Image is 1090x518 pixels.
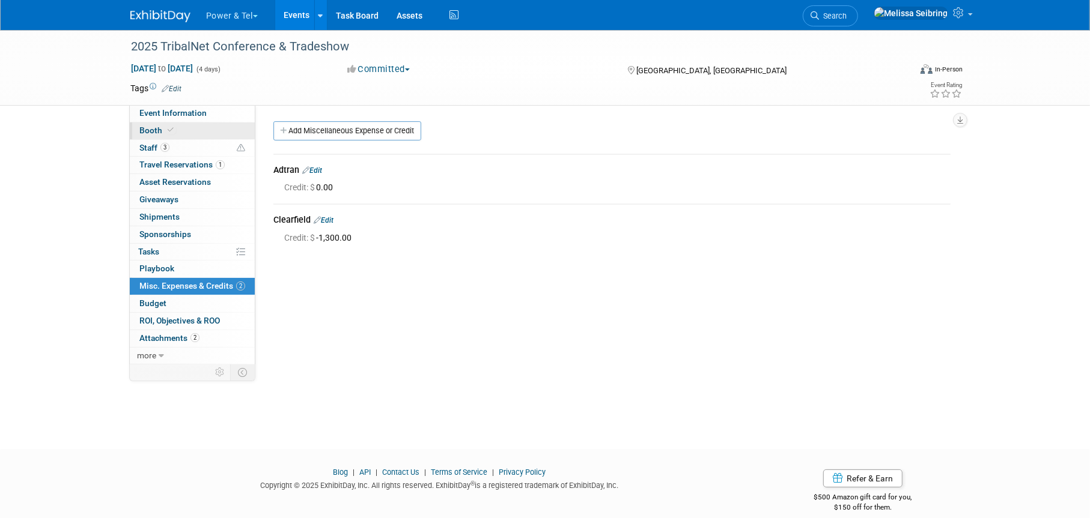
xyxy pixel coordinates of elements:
span: Budget [139,298,166,308]
span: Misc. Expenses & Credits [139,281,245,291]
span: ROI, Objectives & ROO [139,316,220,325]
span: Event Information [139,108,207,118]
div: $150 off for them. [766,502,960,513]
a: more [130,348,255,364]
img: ExhibitDay [130,10,190,22]
a: Misc. Expenses & Credits2 [130,278,255,295]
img: Format-Inperson.png [921,64,933,74]
span: Attachments [139,333,199,343]
td: Personalize Event Tab Strip [210,364,231,380]
span: [DATE] [DATE] [130,63,193,74]
span: Booth [139,125,176,135]
span: Sponsorships [139,229,191,239]
span: | [489,468,497,477]
a: Event Information [130,105,255,122]
a: Refer & Earn [823,469,903,487]
a: Attachments2 [130,330,255,347]
div: Event Format [839,62,963,80]
span: | [350,468,358,477]
a: Search [803,5,858,26]
a: Budget [130,295,255,312]
span: (4 days) [195,65,221,73]
a: Edit [302,166,322,175]
span: [GEOGRAPHIC_DATA], [GEOGRAPHIC_DATA] [636,66,787,75]
a: Edit [314,216,333,224]
span: Credit: $ [284,233,316,242]
span: Credit: $ [284,182,316,192]
i: Booth reservation complete [168,127,174,133]
a: Giveaways [130,191,255,208]
span: | [373,468,380,477]
a: Staff3 [130,140,255,157]
div: $500 Amazon gift card for you, [766,484,960,512]
span: more [137,351,156,360]
a: Travel Reservations1 [130,157,255,173]
div: In-Person [934,65,963,74]
a: Terms of Service [431,468,487,477]
span: Asset Reservations [139,177,211,187]
a: Playbook [130,261,255,277]
span: to [156,64,168,73]
a: Asset Reservations [130,174,255,191]
span: Giveaways [139,194,178,204]
a: Contact Us [382,468,419,477]
a: Shipments [130,209,255,226]
a: Blog [333,468,348,477]
div: Copyright © 2025 ExhibitDay, Inc. All rights reserved. ExhibitDay is a registered trademark of Ex... [130,477,748,491]
span: 2 [236,282,245,291]
sup: ® [470,480,475,487]
span: -1,300.00 [284,233,356,242]
a: Privacy Policy [499,468,546,477]
a: ROI, Objectives & ROO [130,313,255,330]
div: 2025 TribalNet Conference & Tradeshow [127,36,892,58]
span: Potential Scheduling Conflict -- at least one attendee is tagged in another overlapping event. [237,143,245,154]
button: Committed [343,63,415,76]
a: Tasks [130,244,255,261]
span: Shipments [139,212,180,221]
span: 2 [190,333,199,342]
span: | [421,468,429,477]
span: Staff [139,143,169,152]
span: Search [819,11,847,20]
span: 1 [216,160,225,169]
a: Edit [162,85,181,93]
td: Toggle Event Tabs [231,364,255,380]
div: Adtran [273,164,951,178]
img: Melissa Seibring [874,7,948,20]
span: 3 [160,143,169,152]
div: Event Rating [930,82,962,88]
a: API [359,468,371,477]
span: Playbook [139,264,174,273]
span: Travel Reservations [139,160,225,169]
a: Booth [130,122,255,139]
div: Clearfield [273,214,951,228]
a: Sponsorships [130,226,255,243]
a: Add Miscellaneous Expense or Credit [273,121,421,140]
span: Tasks [138,247,159,256]
td: Tags [130,82,181,94]
span: 0.00 [284,182,338,192]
